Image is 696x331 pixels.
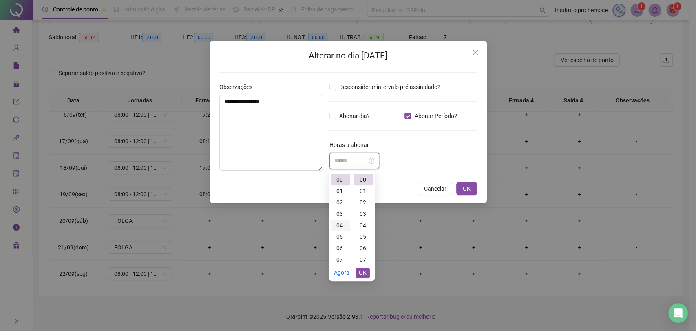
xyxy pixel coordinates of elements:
div: 06 [354,242,373,254]
span: Desconsiderar intervalo pré-assinalado? [336,82,444,91]
button: OK [356,268,370,278]
div: 04 [354,220,373,231]
label: Observações [219,82,258,91]
span: Abonar dia? [336,111,373,120]
div: 03 [331,208,350,220]
div: 05 [331,231,350,242]
span: OK [359,268,367,277]
div: Open Intercom Messenger [668,303,688,323]
div: 07 [354,254,373,265]
div: 06 [331,242,350,254]
label: Horas a abonar [329,140,374,149]
h2: Alterar no dia [DATE] [219,49,477,62]
span: OK [463,184,471,193]
span: close [472,49,479,56]
button: Cancelar [418,182,453,195]
div: 07 [331,254,350,265]
a: Agora [334,269,349,276]
div: 01 [354,185,373,197]
span: Cancelar [424,184,446,193]
button: OK [456,182,477,195]
div: 00 [354,174,373,185]
div: 02 [331,197,350,208]
div: 00 [331,174,350,185]
span: Abonar Período? [411,111,460,120]
button: Close [469,46,482,59]
div: 01 [331,185,350,197]
div: 04 [331,220,350,231]
div: 03 [354,208,373,220]
div: 02 [354,197,373,208]
div: 05 [354,231,373,242]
